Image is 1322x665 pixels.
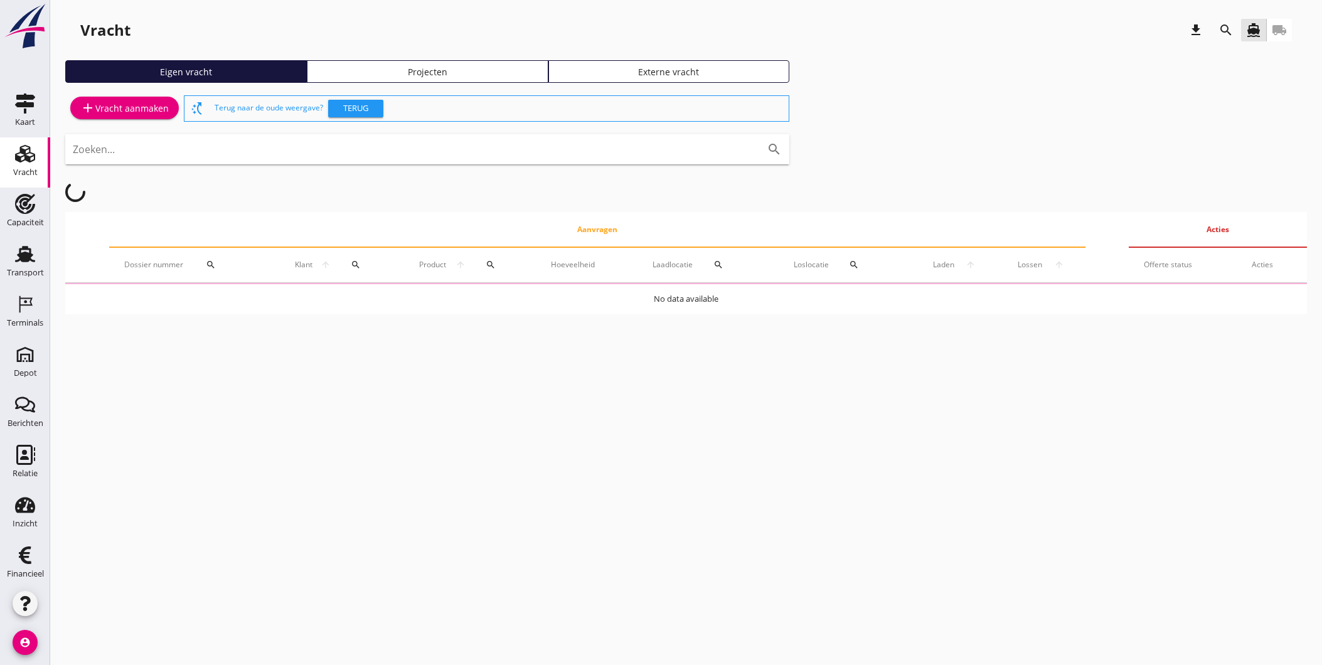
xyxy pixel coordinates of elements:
[849,260,859,270] i: search
[189,101,205,116] i: switch_access_shortcut
[927,259,960,270] span: Laden
[653,250,764,280] div: Laadlocatie
[333,102,378,115] div: Terug
[80,100,95,115] i: add
[551,259,622,270] div: Hoeveelheid
[3,3,48,50] img: logo-small.a267ee39.svg
[794,250,898,280] div: Loslocatie
[14,369,37,377] div: Depot
[486,260,496,270] i: search
[1246,23,1261,38] i: directions_boat
[1129,212,1307,247] th: Acties
[767,142,782,157] i: search
[71,65,301,78] div: Eigen vracht
[70,97,179,119] a: Vracht aanmaken
[109,212,1085,247] th: Aanvragen
[73,139,747,159] input: Zoeken...
[13,519,38,528] div: Inzicht
[7,218,44,226] div: Capaciteit
[450,260,470,270] i: arrow_upward
[1188,23,1203,38] i: download
[1272,23,1287,38] i: local_shipping
[351,260,361,270] i: search
[317,260,335,270] i: arrow_upward
[7,319,43,327] div: Terminals
[124,250,261,280] div: Dossier nummer
[15,118,35,126] div: Kaart
[960,260,981,270] i: arrow_upward
[1012,259,1048,270] span: Lossen
[328,100,383,117] button: Terug
[415,259,451,270] span: Product
[215,96,784,121] div: Terug naar de oude weergave?
[80,100,169,115] div: Vracht aanmaken
[548,60,790,83] a: Externe vracht
[7,570,44,578] div: Financieel
[65,60,307,83] a: Eigen vracht
[65,284,1307,314] td: No data available
[13,168,38,176] div: Vracht
[1218,23,1234,38] i: search
[1048,260,1070,270] i: arrow_upward
[1144,259,1221,270] div: Offerte status
[13,630,38,655] i: account_circle
[80,20,131,40] div: Vracht
[1252,259,1292,270] div: Acties
[13,469,38,477] div: Relatie
[8,419,43,427] div: Berichten
[312,65,543,78] div: Projecten
[554,65,784,78] div: Externe vracht
[291,259,317,270] span: Klant
[7,269,44,277] div: Transport
[713,260,723,270] i: search
[307,60,548,83] a: Projecten
[206,260,216,270] i: search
